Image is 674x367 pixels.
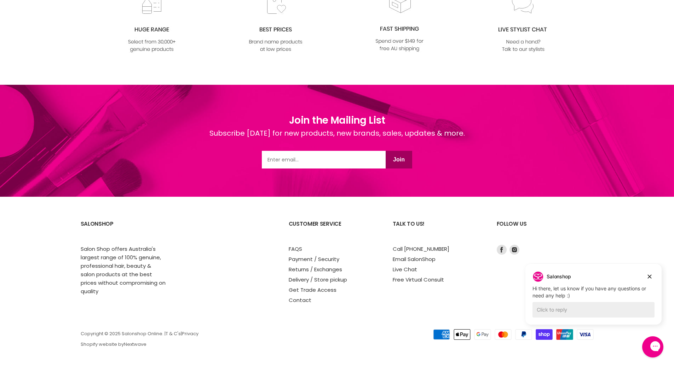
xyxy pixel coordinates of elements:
[166,330,181,337] a: T & C's
[289,255,339,263] a: Payment / Security
[289,266,342,273] a: Returns / Exchanges
[497,215,594,244] h2: Follow us
[639,334,667,360] iframe: Gorgias live chat messenger
[393,255,436,263] a: Email SalonShop
[289,245,302,253] a: FAQS
[289,215,379,244] h2: Customer Service
[520,263,667,335] iframe: Gorgias live chat campaigns
[81,331,384,347] p: Copyright © 2025 Salonshop Online. | | Shopify website by
[289,296,311,304] a: Contact
[393,215,483,244] h2: Talk to us!
[124,341,146,348] a: Nextwave
[393,266,417,273] a: Live Chat
[182,330,198,337] a: Privacy
[289,286,336,294] a: Get Trade Access
[386,151,412,168] button: Join
[393,245,449,253] a: Call [PHONE_NUMBER]
[209,128,465,151] div: Subscribe [DATE] for new products, new brands, sales, updates & more.
[289,276,347,283] a: Delivery / Store pickup
[81,215,171,244] h2: SalonShop
[393,276,444,283] a: Free Virtual Consult
[262,151,386,168] input: Email
[81,245,166,296] p: Salon Shop offers Australia's largest range of 100% genuine, professional hair, beauty & salon pr...
[209,113,465,128] h1: Join the Mailing List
